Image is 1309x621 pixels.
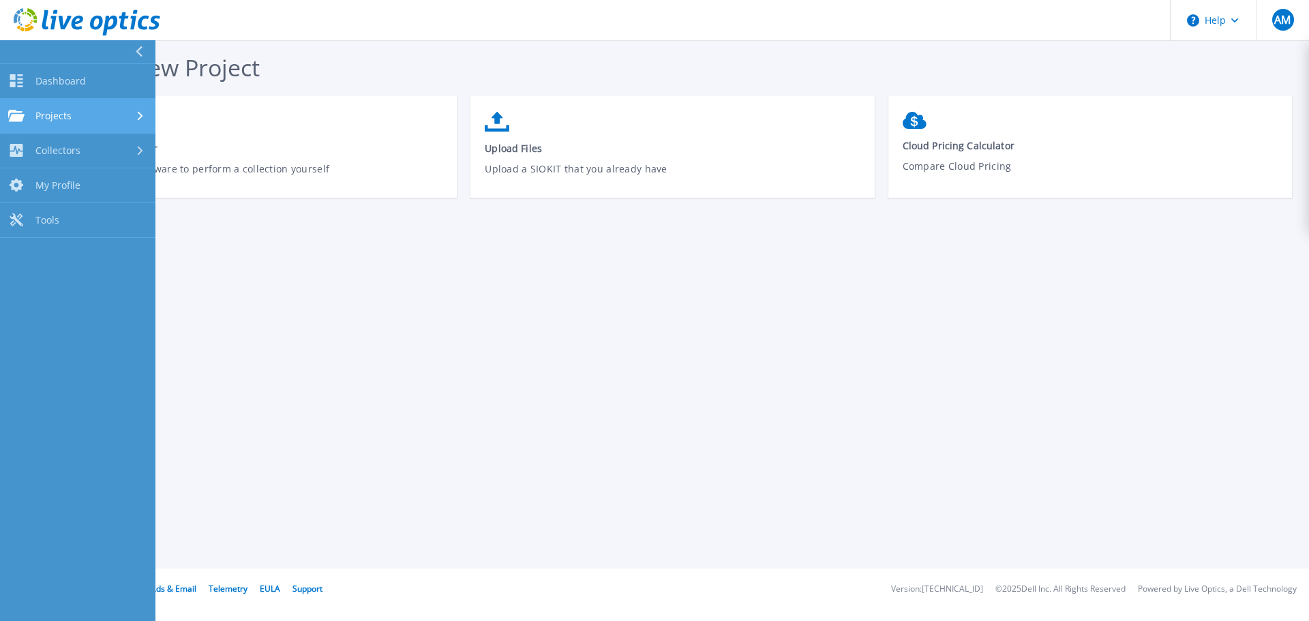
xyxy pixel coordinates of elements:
a: Telemetry [209,583,247,594]
a: Upload FilesUpload a SIOKIT that you already have [470,105,874,202]
span: Start a New Project [53,52,260,83]
span: Cloud Pricing Calculator [903,139,1278,152]
span: My Profile [35,179,80,192]
span: AM [1274,14,1291,25]
span: Download Collector [67,142,443,155]
span: Tools [35,214,59,226]
li: Version: [TECHNICAL_ID] [891,585,983,594]
span: Dashboard [35,75,86,87]
li: Powered by Live Optics, a Dell Technology [1138,585,1297,594]
span: Collectors [35,145,80,157]
a: EULA [260,583,280,594]
a: Ads & Email [151,583,196,594]
p: Upload a SIOKIT that you already have [485,162,860,193]
li: © 2025 Dell Inc. All Rights Reserved [995,585,1126,594]
a: Download CollectorDownload the software to perform a collection yourself [53,105,457,202]
p: Download the software to perform a collection yourself [67,162,443,193]
a: Support [292,583,322,594]
span: Projects [35,110,72,122]
span: Upload Files [485,142,860,155]
a: Cloud Pricing CalculatorCompare Cloud Pricing [888,105,1292,200]
p: Compare Cloud Pricing [903,159,1278,190]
